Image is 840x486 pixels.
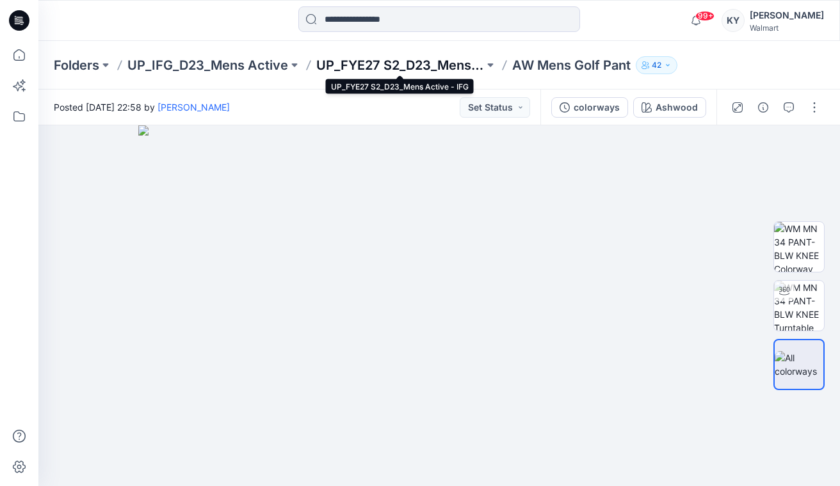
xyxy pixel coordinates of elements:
[316,56,484,74] a: UP_FYE27 S2_D23_Mens Active - IFG
[656,100,698,114] div: Ashwood
[652,58,661,72] p: 42
[54,56,99,74] a: Folders
[750,23,824,33] div: Walmart
[750,8,824,23] div: [PERSON_NAME]
[574,100,620,114] div: colorways
[551,97,628,118] button: colorways
[512,56,631,74] p: AW Mens Golf Pant
[157,102,230,113] a: [PERSON_NAME]
[722,9,745,32] div: KY
[633,97,706,118] button: Ashwood
[774,222,824,272] img: WM MN 34 PANT-BLW KNEE Colorway wo Avatar
[54,100,230,114] span: Posted [DATE] 22:58 by
[695,11,715,21] span: 99+
[774,281,824,331] img: WM MN 34 PANT-BLW KNEE Turntable with Avatar
[636,56,677,74] button: 42
[138,125,740,486] img: eyJhbGciOiJIUzI1NiIsImtpZCI6IjAiLCJzbHQiOiJzZXMiLCJ0eXAiOiJKV1QifQ.eyJkYXRhIjp7InR5cGUiOiJzdG9yYW...
[775,351,823,378] img: All colorways
[753,97,773,118] button: Details
[127,56,288,74] a: UP_IFG_D23_Mens Active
